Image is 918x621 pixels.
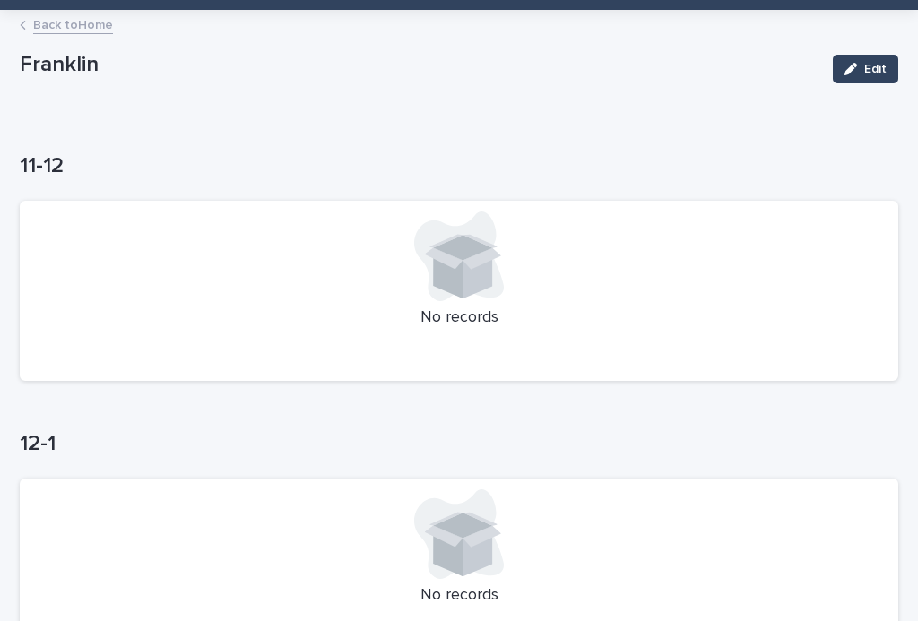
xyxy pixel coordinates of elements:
[30,308,888,328] p: No records
[30,586,888,606] p: No records
[20,153,898,179] h1: 11-12
[20,52,818,78] p: Franklin
[864,63,887,75] span: Edit
[833,55,898,83] button: Edit
[33,13,113,34] a: Back toHome
[20,431,898,457] h1: 12-1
